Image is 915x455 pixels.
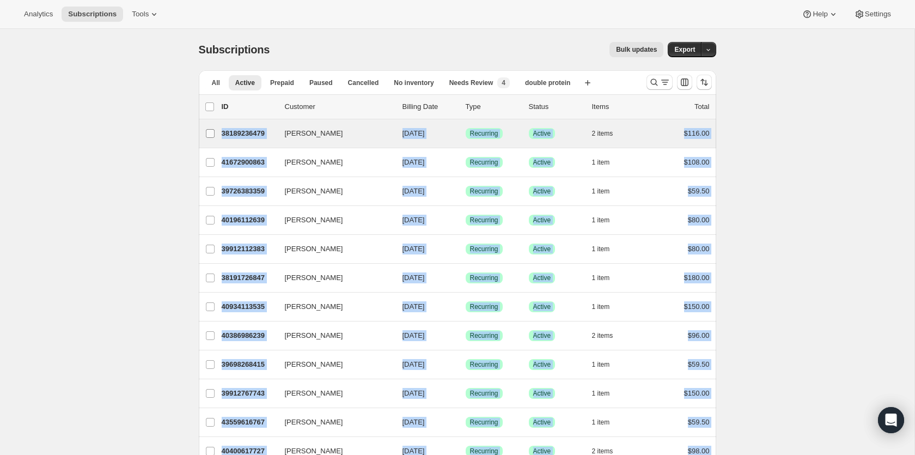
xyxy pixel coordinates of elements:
[533,158,551,167] span: Active
[309,78,333,87] span: Paused
[285,244,343,254] span: [PERSON_NAME]
[222,301,276,312] p: 40934113535
[533,418,551,427] span: Active
[592,389,610,398] span: 1 item
[646,75,673,90] button: Search and filter results
[278,183,387,200] button: [PERSON_NAME]
[579,75,596,90] button: Create new view
[278,211,387,229] button: [PERSON_NAME]
[592,270,622,286] button: 1 item
[24,10,53,19] span: Analytics
[533,216,551,225] span: Active
[278,240,387,258] button: [PERSON_NAME]
[688,245,710,253] span: $80.00
[285,417,343,428] span: [PERSON_NAME]
[278,269,387,287] button: [PERSON_NAME]
[529,101,583,112] p: Status
[222,215,276,226] p: 40196112639
[212,78,220,87] span: All
[394,78,434,87] span: No inventory
[222,101,710,112] div: IDCustomerBilling DateTypeStatusItemsTotal
[402,331,425,339] span: [DATE]
[470,158,498,167] span: Recurring
[285,101,394,112] p: Customer
[470,418,498,427] span: Recurring
[402,360,425,368] span: [DATE]
[222,415,710,430] div: 43559616767[PERSON_NAME][DATE]SuccessRecurringSuccessActive1 item$59.50
[795,7,845,22] button: Help
[592,299,622,314] button: 1 item
[677,75,692,90] button: Customize table column order and visibility
[285,272,343,283] span: [PERSON_NAME]
[684,158,710,166] span: $108.00
[402,245,425,253] span: [DATE]
[688,447,710,455] span: $98.00
[62,7,123,22] button: Subscriptions
[847,7,898,22] button: Settings
[222,128,276,139] p: 38189236479
[278,385,387,402] button: [PERSON_NAME]
[470,216,498,225] span: Recurring
[68,10,117,19] span: Subscriptions
[402,389,425,397] span: [DATE]
[278,356,387,373] button: [PERSON_NAME]
[222,101,276,112] p: ID
[132,10,149,19] span: Tools
[533,302,551,311] span: Active
[684,129,710,137] span: $116.00
[278,327,387,344] button: [PERSON_NAME]
[222,330,276,341] p: 40386986239
[222,155,710,170] div: 41672900863[PERSON_NAME][DATE]SuccessRecurringSuccessActive1 item$108.00
[684,389,710,397] span: $150.00
[470,360,498,369] span: Recurring
[285,388,343,399] span: [PERSON_NAME]
[592,129,613,138] span: 2 items
[17,7,59,22] button: Analytics
[449,78,493,87] span: Needs Review
[688,418,710,426] span: $59.50
[285,301,343,312] span: [PERSON_NAME]
[402,158,425,166] span: [DATE]
[592,241,622,257] button: 1 item
[688,360,710,368] span: $59.50
[402,216,425,224] span: [DATE]
[533,360,551,369] span: Active
[592,216,610,225] span: 1 item
[688,331,710,339] span: $96.00
[222,328,710,343] div: 40386986239[PERSON_NAME][DATE]SuccessRecurringSuccessActive2 items$96.00
[525,78,570,87] span: double protein
[592,360,610,369] span: 1 item
[278,154,387,171] button: [PERSON_NAME]
[470,129,498,138] span: Recurring
[470,245,498,253] span: Recurring
[199,44,270,56] span: Subscriptions
[592,331,613,340] span: 2 items
[402,101,457,112] p: Billing Date
[125,7,166,22] button: Tools
[470,274,498,282] span: Recurring
[222,386,710,401] div: 39912767743[PERSON_NAME][DATE]SuccessRecurringSuccessActive1 item$150.00
[470,187,498,196] span: Recurring
[865,10,891,19] span: Settings
[533,187,551,196] span: Active
[694,101,709,112] p: Total
[684,302,710,311] span: $150.00
[278,125,387,142] button: [PERSON_NAME]
[222,184,710,199] div: 39726383359[PERSON_NAME][DATE]SuccessRecurringSuccessActive1 item$59.50
[402,418,425,426] span: [DATE]
[270,78,294,87] span: Prepaid
[285,330,343,341] span: [PERSON_NAME]
[592,386,622,401] button: 1 item
[592,415,622,430] button: 1 item
[668,42,701,57] button: Export
[533,274,551,282] span: Active
[592,357,622,372] button: 1 item
[285,359,343,370] span: [PERSON_NAME]
[592,184,622,199] button: 1 item
[592,302,610,311] span: 1 item
[348,78,379,87] span: Cancelled
[533,129,551,138] span: Active
[222,357,710,372] div: 39698268415[PERSON_NAME][DATE]SuccessRecurringSuccessActive1 item$59.50
[222,186,276,197] p: 39726383359
[533,389,551,398] span: Active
